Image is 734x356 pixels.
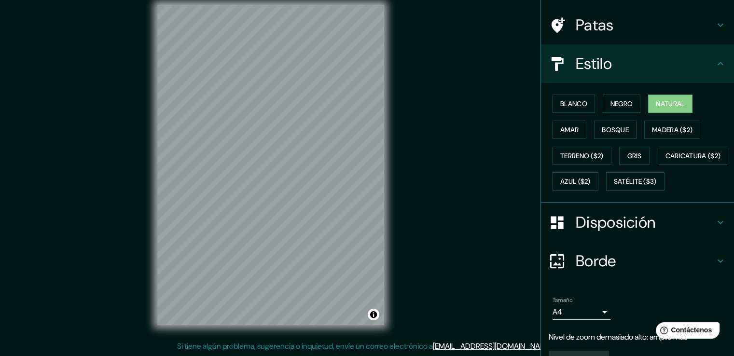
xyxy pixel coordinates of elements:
[576,15,614,35] font: Patas
[368,309,379,320] button: Activar o desactivar atribución
[652,125,692,134] font: Madera ($2)
[541,44,734,83] div: Estilo
[644,121,700,139] button: Madera ($2)
[602,125,629,134] font: Bosque
[619,147,650,165] button: Gris
[627,151,642,160] font: Gris
[553,172,598,191] button: Azul ($2)
[576,251,616,271] font: Borde
[665,151,721,160] font: Caricatura ($2)
[594,121,637,139] button: Bosque
[541,203,734,242] div: Disposición
[576,212,655,233] font: Disposición
[648,95,692,113] button: Natural
[553,95,595,113] button: Blanco
[560,178,591,186] font: Azul ($2)
[433,341,552,351] a: [EMAIL_ADDRESS][DOMAIN_NAME]
[541,242,734,280] div: Borde
[553,296,572,304] font: Tamaño
[553,121,586,139] button: Amar
[177,341,433,351] font: Si tiene algún problema, sugerencia o inquietud, envíe un correo electrónico a
[549,332,687,342] font: Nivel de zoom demasiado alto: amplíe más
[541,6,734,44] div: Patas
[560,151,604,160] font: Terreno ($2)
[656,99,685,108] font: Natural
[614,178,657,186] font: Satélite ($3)
[553,304,610,320] div: A4
[576,54,612,74] font: Estilo
[603,95,641,113] button: Negro
[560,125,579,134] font: Amar
[648,318,723,345] iframe: Lanzador de widgets de ayuda
[606,172,665,191] button: Satélite ($3)
[610,99,633,108] font: Negro
[658,147,729,165] button: Caricatura ($2)
[553,147,611,165] button: Terreno ($2)
[157,5,384,325] canvas: Mapa
[560,99,587,108] font: Blanco
[553,307,562,317] font: A4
